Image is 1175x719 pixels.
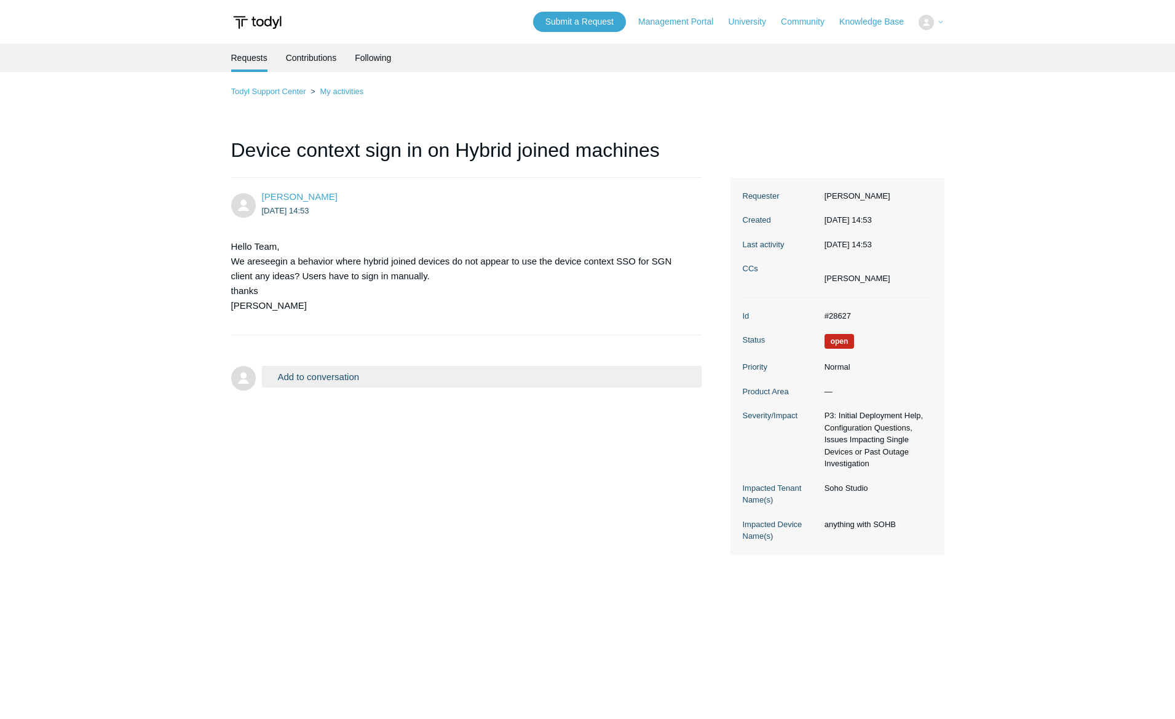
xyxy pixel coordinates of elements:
li: Todyl Support Center [231,87,309,96]
a: [PERSON_NAME] [262,191,338,202]
li: Nathan Sklar [825,272,890,285]
a: Following [355,44,391,72]
dt: Requester [743,190,818,202]
time: 2025-10-03T14:53:55+00:00 [825,215,872,224]
dt: CCs [743,263,818,275]
dd: Normal [818,361,932,373]
a: Todyl Support Center [231,87,306,96]
dt: Impacted Tenant Name(s) [743,482,818,506]
dd: — [818,386,932,398]
h1: Device context sign in on Hybrid joined machines [231,135,702,178]
dt: Priority [743,361,818,373]
dd: anything with SOHB [818,518,932,531]
a: Management Portal [638,15,726,28]
dd: P3: Initial Deployment Help, Configuration Questions, Issues Impacting Single Devices or Past Out... [818,410,932,470]
button: Add to conversation [262,366,702,387]
time: 2025-10-03T14:53:55Z [262,206,309,215]
dt: Product Area [743,386,818,398]
span: Shlomo Kay [262,191,338,202]
a: Submit a Request [533,12,626,32]
span: We are working on a response for you [825,334,855,349]
img: Todyl Support Center Help Center home page [231,11,283,34]
time: 2025-10-03T14:53:55+00:00 [825,240,872,249]
a: Knowledge Base [839,15,916,28]
dd: [PERSON_NAME] [818,190,932,202]
dt: Severity/Impact [743,410,818,422]
a: My activities [320,87,363,96]
p: Hello Team, We areseegin a behavior where hybrid joined devices do not appear to use the device c... [231,239,690,313]
dt: Last activity [743,239,818,251]
dt: Status [743,334,818,346]
a: University [728,15,778,28]
dt: Id [743,310,818,322]
li: Requests [231,44,267,72]
a: Contributions [286,44,337,72]
dt: Impacted Device Name(s) [743,518,818,542]
dd: Soho Studio [818,482,932,495]
dt: Created [743,214,818,226]
a: Community [781,15,837,28]
li: My activities [308,87,363,96]
dd: #28627 [818,310,932,322]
